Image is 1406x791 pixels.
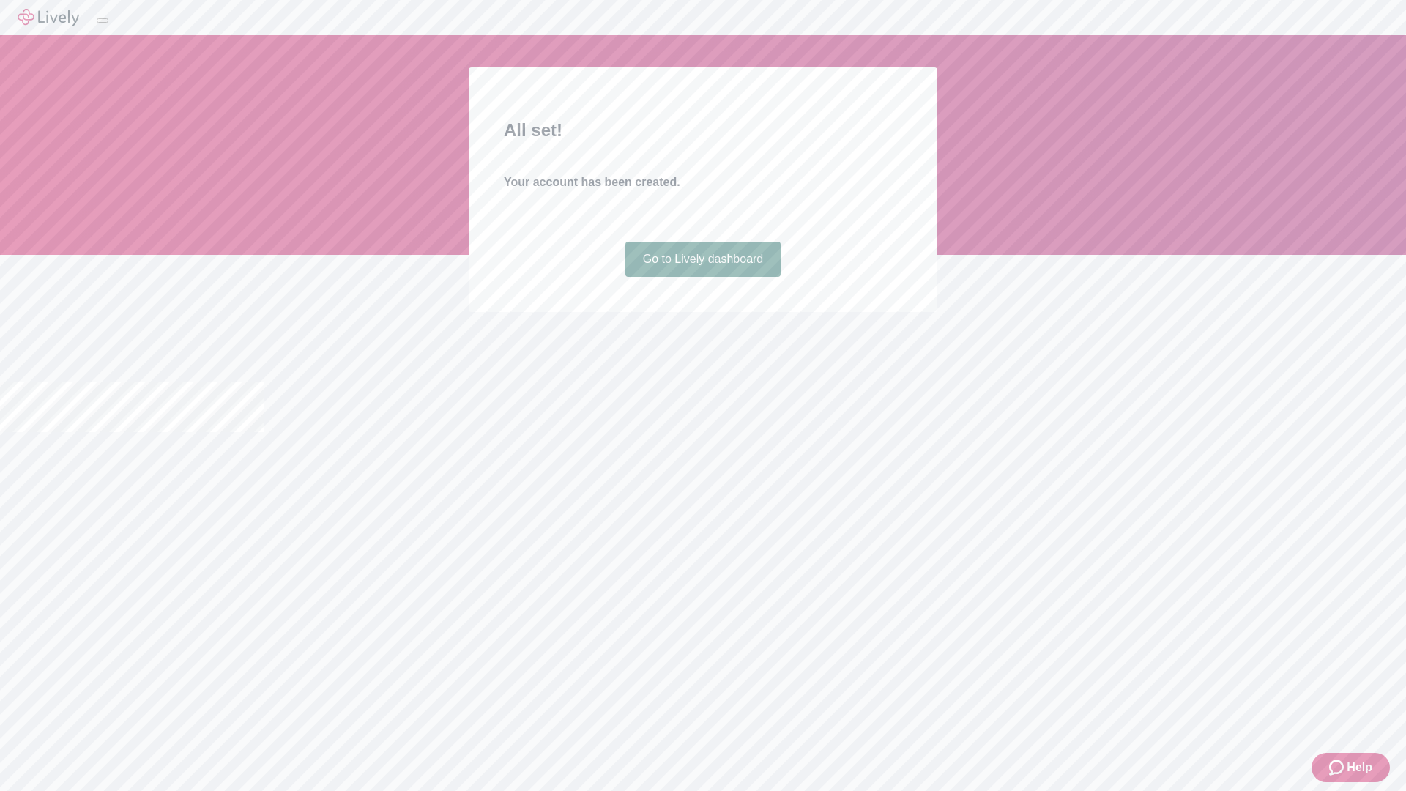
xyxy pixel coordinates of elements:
[1347,759,1372,776] span: Help
[1312,753,1390,782] button: Zendesk support iconHelp
[625,242,781,277] a: Go to Lively dashboard
[97,18,108,23] button: Log out
[18,9,79,26] img: Lively
[504,117,902,144] h2: All set!
[1329,759,1347,776] svg: Zendesk support icon
[504,174,902,191] h4: Your account has been created.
